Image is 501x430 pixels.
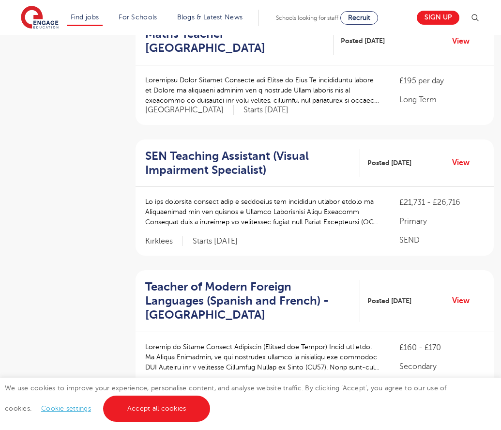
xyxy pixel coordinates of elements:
span: Posted [DATE] [367,296,411,306]
span: Posted [DATE] [341,36,385,46]
h2: Maths Teacher - [GEOGRAPHIC_DATA] [145,27,326,55]
a: Sign up [417,11,459,25]
span: Kirklees [145,236,183,246]
span: [GEOGRAPHIC_DATA] [145,105,234,115]
a: Cookie settings [41,405,91,412]
p: Lo ips dolorsita consect adip e seddoeius tem incididun utlabor etdolo ma Aliquaenimad min ven qu... [145,197,380,227]
p: Long Term [399,94,484,106]
a: For Schools [119,14,157,21]
a: Find jobs [71,14,99,21]
a: Blogs & Latest News [177,14,243,21]
p: £160 - £170 [399,342,484,353]
span: Recruit [348,14,370,21]
p: Starts [DATE] [193,236,238,246]
a: Teacher of Modern Foreign Languages (Spanish and French) - [GEOGRAPHIC_DATA] [145,280,360,322]
a: Recruit [340,11,378,25]
p: Secondary [399,361,484,372]
p: SEND [399,234,484,246]
p: Primary [399,215,484,227]
h2: Teacher of Modern Foreign Languages (Spanish and French) - [GEOGRAPHIC_DATA] [145,280,352,322]
span: Schools looking for staff [276,15,338,21]
a: View [452,35,477,47]
a: View [452,156,477,169]
span: Posted [DATE] [367,158,411,168]
a: View [452,294,477,307]
a: Maths Teacher - [GEOGRAPHIC_DATA] [145,27,334,55]
span: We use cookies to improve your experience, personalise content, and analyse website traffic. By c... [5,384,447,412]
a: Accept all cookies [103,396,211,422]
p: Starts [DATE] [243,105,288,115]
a: SEN Teaching Assistant (Visual Impairment Specialist) [145,149,360,177]
p: Loremipsu Dolor Sitamet Consecte adi Elitse do Eius Te incididuntu labore et Dolore ma aliquaeni ... [145,75,380,106]
p: £21,731 - £26,716 [399,197,484,208]
p: £195 per day [399,75,484,87]
img: Engage Education [21,6,59,30]
p: Loremip do Sitame Consect Adipiscin (Elitsed doe Tempor) Incid utl etdo: Ma Aliqua Enimadmin, ve ... [145,342,380,372]
h2: SEN Teaching Assistant (Visual Impairment Specialist) [145,149,352,177]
